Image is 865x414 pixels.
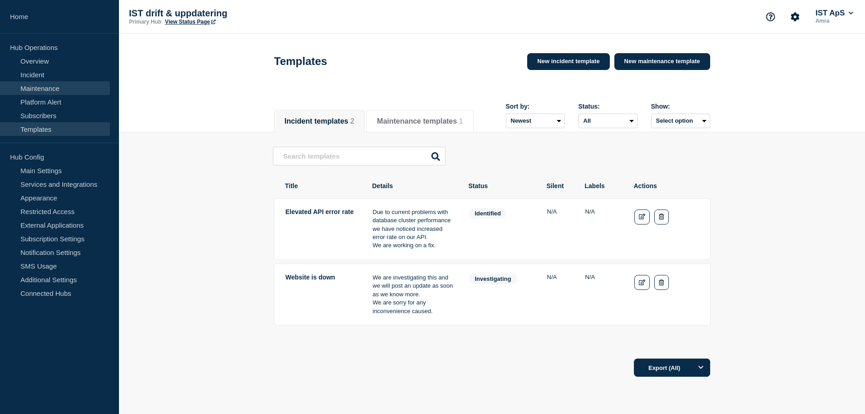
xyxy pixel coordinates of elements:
[285,273,358,316] td: Title: Website is down
[469,208,532,250] td: Status: identified
[506,114,565,128] select: Sort by
[285,117,355,125] button: Incident templates 2
[372,273,454,316] td: Details: We are investigating this and we will post an update as soon as we know more.<br/> We ar...
[654,209,668,224] button: Delete
[129,19,161,25] p: Primary Hub
[506,103,565,110] div: Sort by:
[692,359,710,377] button: Options
[373,299,454,315] p: We are sorry for any inconvenience caused.
[654,275,668,290] button: Delete
[469,273,532,316] td: Status: investigating
[633,182,699,190] th: Actions
[469,274,517,284] span: investigating
[614,53,710,70] a: New maintenance template
[377,117,463,125] button: Maintenance templates 1
[372,208,454,250] td: Details: Due to current problems with database cluster performance we have noticed increased erro...
[129,8,311,19] p: IST drift & uppdatering
[273,147,445,165] input: Search templates
[547,273,570,316] td: Silent: N/A
[814,9,855,18] button: IST ApS
[527,53,609,70] a: New incident template
[634,275,650,290] a: Edit
[285,208,358,250] td: Title: Elevated API error rate
[761,7,780,26] button: Support
[274,55,327,68] h1: Templates
[373,208,454,242] p: Due to current problems with database cluster performance we have noticed increased error rate on...
[469,208,507,219] span: identified
[584,182,619,190] th: Labels
[546,182,570,190] th: Silent
[634,359,710,377] button: Export (All)
[468,182,532,190] th: Status
[578,114,638,128] select: Status
[634,209,650,224] a: Edit
[634,273,699,316] td: Actions: Edit Delete
[459,117,463,125] span: 1
[350,117,354,125] span: 2
[578,103,638,110] div: Status:
[585,208,619,250] td: Labels: global.none
[372,182,454,190] th: Details
[651,103,710,110] div: Show:
[373,241,454,249] p: We are working on a fix.
[585,273,619,316] td: Labels: global.none
[814,18,855,24] p: Amra
[651,114,710,128] button: Select option
[634,208,699,250] td: Actions: Edit Delete
[373,274,454,299] p: We are investigating this and we will post an update as soon as we know more.
[786,7,805,26] button: Account settings
[547,208,570,250] td: Silent: N/A
[285,182,357,190] th: Title
[165,19,215,25] a: View Status Page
